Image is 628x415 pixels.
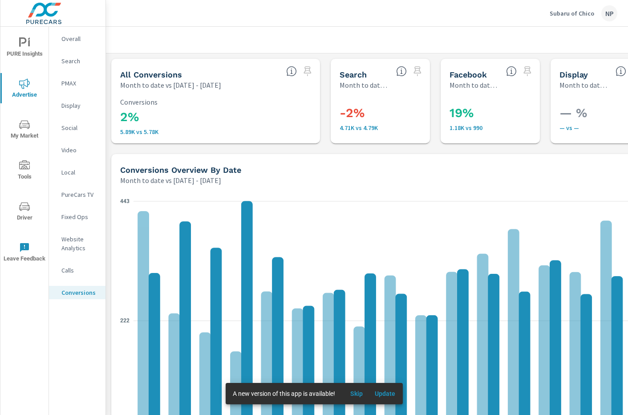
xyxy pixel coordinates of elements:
[396,66,407,77] span: Search Conversions include Actions, Leads and Unmapped Conversions.
[3,37,46,59] span: PURE Insights
[61,79,98,88] p: PMAX
[450,106,567,121] h3: 19%
[61,168,98,177] p: Local
[120,128,311,135] p: 5,893 vs 5,779
[49,188,105,201] div: PureCars TV
[450,70,487,79] h5: Facebook
[49,232,105,255] div: Website Analytics
[340,80,389,90] p: Month to date vs [DATE] - [DATE]
[49,286,105,299] div: Conversions
[342,387,371,401] button: Skip
[49,166,105,179] div: Local
[286,66,297,77] span: All Conversions include Actions, Leads and Unmapped Conversions
[450,80,499,90] p: Month to date vs [DATE] - [DATE]
[3,201,46,223] span: Driver
[559,70,588,79] h5: Display
[0,27,49,273] div: nav menu
[61,288,98,297] p: Conversions
[49,143,105,157] div: Video
[340,70,367,79] h5: Search
[49,77,105,90] div: PMAX
[450,124,567,131] p: 1,180 vs 990
[340,124,457,131] p: 4.71K vs 4.79K
[3,160,46,182] span: Tools
[49,32,105,45] div: Overall
[120,175,221,186] p: Month to date vs [DATE] - [DATE]
[3,78,46,100] span: Advertise
[559,80,609,90] p: Month to date vs [DATE] - [DATE]
[120,70,182,79] h5: All Conversions
[346,390,367,398] span: Skip
[49,264,105,277] div: Calls
[340,106,457,121] h3: -2%
[506,66,517,77] span: All conversions reported from Facebook with duplicates filtered out
[61,34,98,43] p: Overall
[120,198,130,204] text: 443
[61,146,98,155] p: Video
[300,64,315,78] span: Select a preset comparison range to save this widget
[120,317,130,324] text: 222
[49,54,105,68] div: Search
[61,123,98,132] p: Social
[520,64,535,78] span: Select a preset comparison range to save this widget
[120,110,311,125] h3: 2%
[374,390,396,398] span: Update
[61,266,98,275] p: Calls
[3,119,46,141] span: My Market
[233,390,335,397] span: A new version of this app is available!
[120,80,221,90] p: Month to date vs [DATE] - [DATE]
[120,98,311,106] p: Conversions
[3,242,46,264] span: Leave Feedback
[550,9,594,17] p: Subaru of Chico
[410,64,425,78] span: Select a preset comparison range to save this widget
[49,99,105,112] div: Display
[61,101,98,110] p: Display
[49,121,105,134] div: Social
[49,210,105,224] div: Fixed Ops
[61,57,98,65] p: Search
[61,212,98,221] p: Fixed Ops
[61,190,98,199] p: PureCars TV
[120,165,241,175] h5: Conversions Overview By Date
[616,66,626,77] span: Display Conversions include Actions, Leads and Unmapped Conversions
[61,235,98,252] p: Website Analytics
[601,5,617,21] div: NP
[371,387,399,401] button: Update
